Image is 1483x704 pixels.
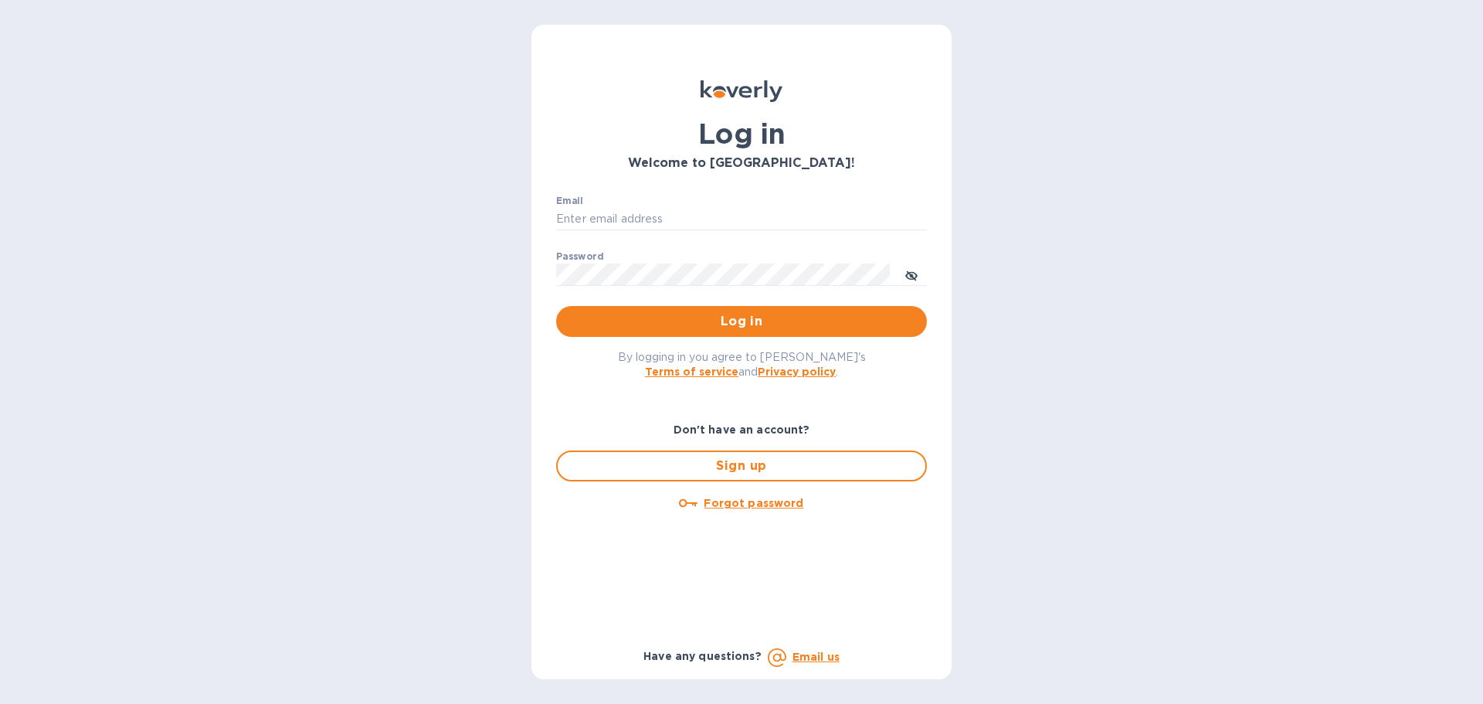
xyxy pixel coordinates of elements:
[570,457,913,475] span: Sign up
[556,117,927,150] h1: Log in
[674,423,810,436] b: Don't have an account?
[556,306,927,337] button: Log in
[792,651,840,663] a: Email us
[618,351,866,378] span: By logging in you agree to [PERSON_NAME]'s and .
[701,80,782,102] img: Koverly
[556,451,927,481] button: Sign up
[556,156,927,171] h3: Welcome to [GEOGRAPHIC_DATA]!
[704,497,803,509] u: Forgot password
[643,650,762,662] b: Have any questions?
[556,252,603,261] label: Password
[568,312,915,331] span: Log in
[556,196,583,206] label: Email
[758,366,836,378] a: Privacy policy
[556,208,927,231] input: Enter email address
[645,366,738,378] a: Terms of service
[896,259,927,290] button: toggle password visibility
